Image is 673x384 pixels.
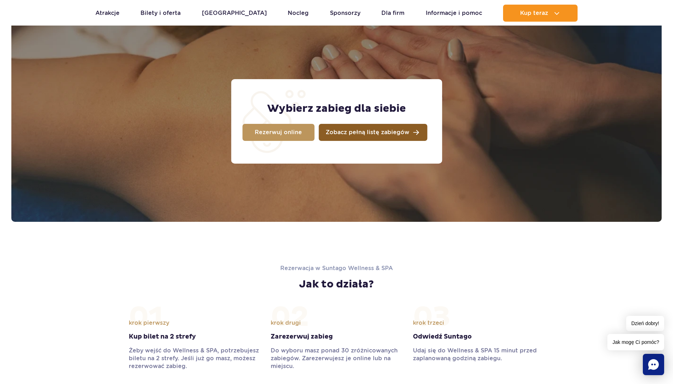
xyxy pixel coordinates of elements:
[626,316,664,331] span: Dzień dobry!
[129,300,163,335] span: 01
[140,5,181,22] a: Bilety i oferta
[271,347,402,370] p: Do wyboru masz ponad 30 zróżnicowanych zabiegów. Zarezerwujesz je online lub na miejscu.
[381,5,404,22] a: Dla firm
[242,124,314,141] a: Rezerwuj online
[202,5,267,22] a: [GEOGRAPHIC_DATA]
[271,319,301,327] span: krok drugi
[643,354,664,375] div: Chat
[267,102,406,115] h2: Wybierz zabieg dla siebie
[520,10,548,16] span: Kup teraz
[319,124,427,141] a: Zobacz pełną listę zabiegów
[503,5,578,22] button: Kup teraz
[413,300,451,335] span: 03
[129,278,544,291] h2: Jak to działa?
[129,347,260,370] p: Żeby wejść do Wellness & SPA, potrzebujesz biletu na 2 strefy. Jeśli już go masz, możesz rezerwow...
[413,347,544,362] p: Udaj się do Wellness & SPA 15 minut przed zaplanowaną godziną zabiegu.
[326,130,409,135] span: Zobacz pełną listę zabiegów
[288,5,309,22] a: Nocleg
[413,319,444,327] span: krok trzeci
[607,334,664,350] span: Jak mogę Ci pomóc?
[129,333,260,341] strong: Kup bilet na 2 strefy
[426,5,482,22] a: Informacje i pomoc
[280,265,393,271] span: Rezerwacja w Suntago Wellness & SPA
[271,333,402,341] strong: Zarezerwuj zabieg
[95,5,120,22] a: Atrakcje
[129,319,169,327] span: krok pierwszy
[255,130,302,135] span: Rezerwuj online
[271,300,309,335] span: 02
[330,5,360,22] a: Sponsorzy
[413,333,544,341] strong: Odwiedź Suntago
